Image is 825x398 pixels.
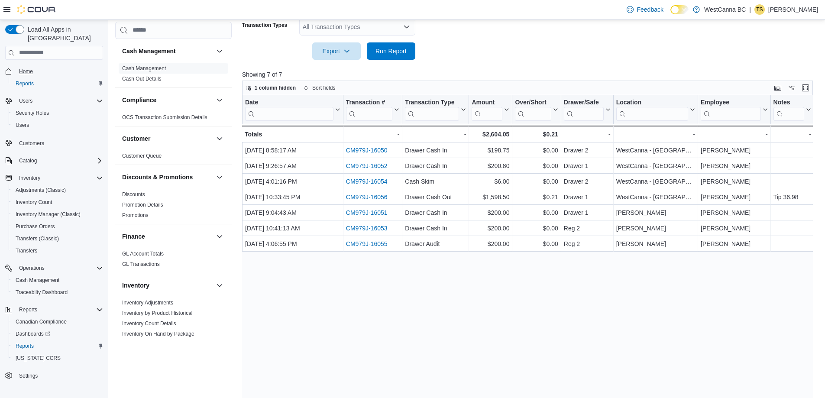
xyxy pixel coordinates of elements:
[564,223,611,233] div: Reg 2
[375,47,407,55] span: Run Report
[19,157,37,164] span: Catalog
[243,83,299,93] button: 1 column hidden
[616,99,695,121] button: Location
[786,83,797,93] button: Display options
[346,209,388,216] a: CM979J-16051
[122,320,176,327] a: Inventory Count Details
[472,207,509,218] div: $200.00
[773,99,804,107] div: Notes
[346,99,393,121] div: Transaction # URL
[472,99,509,121] button: Amount
[637,5,663,14] span: Feedback
[701,99,761,107] div: Employee
[122,310,193,316] a: Inventory by Product Historical
[346,225,388,232] a: CM979J-16053
[515,207,558,218] div: $0.00
[472,239,509,249] div: $200.00
[9,245,107,257] button: Transfers
[16,187,66,194] span: Adjustments (Classic)
[346,194,388,201] a: CM979J-16056
[9,340,107,352] button: Reports
[115,112,232,126] div: Compliance
[670,5,689,14] input: Dark Mode
[564,207,611,218] div: Drawer 1
[245,192,340,202] div: [DATE] 10:33:45 PM
[122,65,166,72] span: Cash Management
[515,99,551,121] div: Over/Short
[16,277,59,284] span: Cash Management
[12,197,56,207] a: Inventory Count
[16,199,52,206] span: Inventory Count
[616,99,688,107] div: Location
[12,246,103,256] span: Transfers
[24,25,103,42] span: Load All Apps in [GEOGRAPHIC_DATA]
[122,281,213,290] button: Inventory
[122,202,163,208] a: Promotion Details
[9,196,107,208] button: Inventory Count
[701,145,768,155] div: [PERSON_NAME]
[9,316,107,328] button: Canadian Compliance
[245,145,340,155] div: [DATE] 8:58:17 AM
[115,249,232,273] div: Finance
[122,114,207,120] a: OCS Transaction Submission Details
[16,289,68,296] span: Traceabilty Dashboard
[346,147,388,154] a: CM979J-16050
[12,221,58,232] a: Purchase Orders
[245,99,333,121] div: Date
[773,192,811,202] div: Tip 36.98
[122,114,207,121] span: OCS Transaction Submission Details
[16,173,103,183] span: Inventory
[773,129,811,139] div: -
[16,137,103,148] span: Customers
[16,122,29,129] span: Users
[122,310,193,317] span: Inventory by Product Historical
[255,84,296,91] span: 1 column hidden
[346,162,388,169] a: CM979J-16052
[616,176,695,187] div: WestCanna - [GEOGRAPHIC_DATA]
[19,265,45,272] span: Operations
[19,97,32,104] span: Users
[122,201,163,208] span: Promotion Details
[367,42,415,60] button: Run Report
[16,263,103,273] span: Operations
[122,47,213,55] button: Cash Management
[670,14,671,15] span: Dark Mode
[214,172,225,182] button: Discounts & Promotions
[16,371,41,381] a: Settings
[768,4,818,15] p: [PERSON_NAME]
[754,4,765,15] div: Timothy Simpson
[245,99,333,107] div: Date
[122,261,160,268] span: GL Transactions
[346,129,400,139] div: -
[16,138,48,149] a: Customers
[245,207,340,218] div: [DATE] 9:04:43 AM
[12,275,63,285] a: Cash Management
[16,66,36,77] a: Home
[616,223,695,233] div: [PERSON_NAME]
[472,99,502,121] div: Amount
[405,99,459,107] div: Transaction Type
[616,129,695,139] div: -
[214,95,225,105] button: Compliance
[616,145,695,155] div: WestCanna - [GEOGRAPHIC_DATA]
[701,99,768,121] button: Employee
[242,22,287,29] label: Transaction Types
[122,47,176,55] h3: Cash Management
[773,83,783,93] button: Keyboard shortcuts
[515,129,558,139] div: $0.21
[122,320,176,327] span: Inventory Count Details
[616,99,688,121] div: Location
[122,232,145,241] h3: Finance
[405,161,466,171] div: Drawer Cash In
[515,161,558,171] div: $0.00
[564,99,604,121] div: Drawer/Safe
[472,145,509,155] div: $198.75
[564,99,611,121] button: Drawer/Safe
[16,223,55,230] span: Purchase Orders
[12,341,37,351] a: Reports
[12,329,103,339] span: Dashboards
[12,209,84,220] a: Inventory Manager (Classic)
[17,5,56,14] img: Cova
[9,274,107,286] button: Cash Management
[122,152,162,159] span: Customer Queue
